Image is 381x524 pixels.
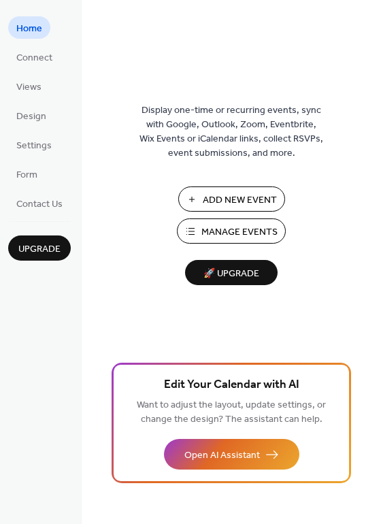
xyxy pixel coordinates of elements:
[8,104,54,127] a: Design
[8,46,61,68] a: Connect
[139,103,323,161] span: Display one-time or recurring events, sync with Google, Outlook, Zoom, Eventbrite, Wix Events or ...
[8,133,60,156] a: Settings
[193,265,269,283] span: 🚀 Upgrade
[8,16,50,39] a: Home
[177,218,286,244] button: Manage Events
[16,22,42,36] span: Home
[164,376,299,395] span: Edit Your Calendar with AI
[16,168,37,182] span: Form
[8,163,46,185] a: Form
[16,110,46,124] span: Design
[185,260,278,285] button: 🚀 Upgrade
[8,235,71,261] button: Upgrade
[164,439,299,470] button: Open AI Assistant
[16,80,42,95] span: Views
[18,242,61,257] span: Upgrade
[16,51,52,65] span: Connect
[8,192,71,214] a: Contact Us
[203,193,277,208] span: Add New Event
[16,139,52,153] span: Settings
[201,225,278,240] span: Manage Events
[16,197,63,212] span: Contact Us
[8,75,50,97] a: Views
[184,448,260,463] span: Open AI Assistant
[137,396,326,429] span: Want to adjust the layout, update settings, or change the design? The assistant can help.
[178,186,285,212] button: Add New Event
